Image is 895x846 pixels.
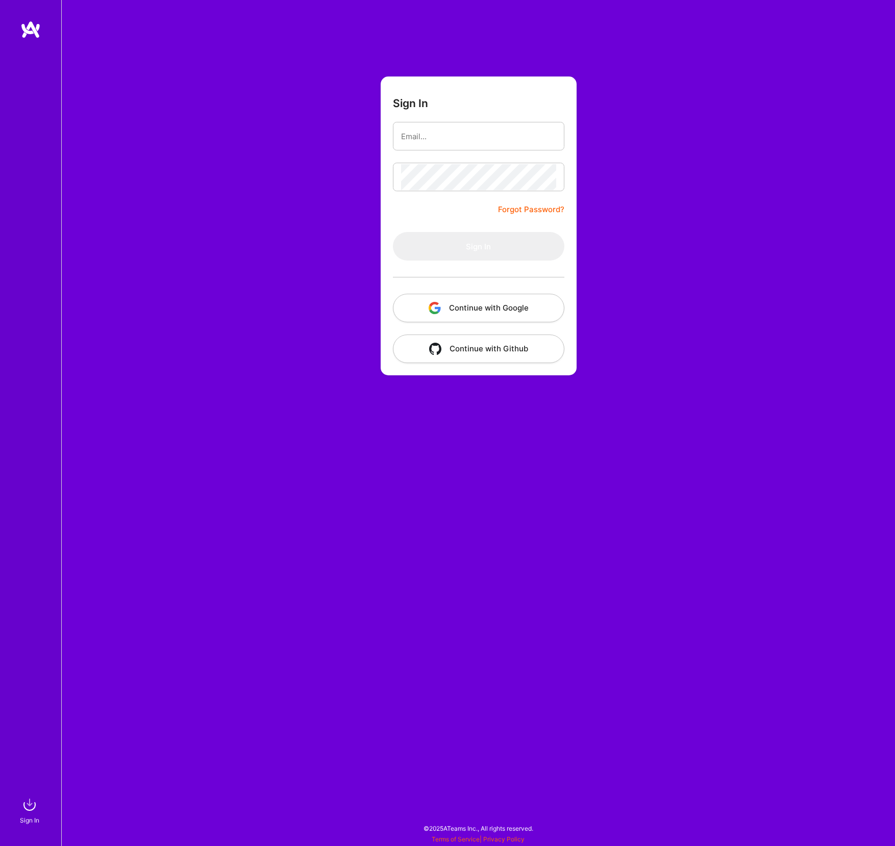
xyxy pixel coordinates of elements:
[432,835,525,843] span: |
[401,123,556,149] input: Email...
[393,232,564,261] button: Sign In
[498,203,564,216] a: Forgot Password?
[20,20,41,39] img: logo
[393,335,564,363] button: Continue with Github
[19,794,40,815] img: sign in
[429,343,441,355] img: icon
[429,302,441,314] img: icon
[393,294,564,322] button: Continue with Google
[432,835,480,843] a: Terms of Service
[393,97,428,110] h3: Sign In
[20,815,39,826] div: Sign In
[61,815,895,841] div: © 2025 ATeams Inc., All rights reserved.
[483,835,525,843] a: Privacy Policy
[21,794,40,826] a: sign inSign In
